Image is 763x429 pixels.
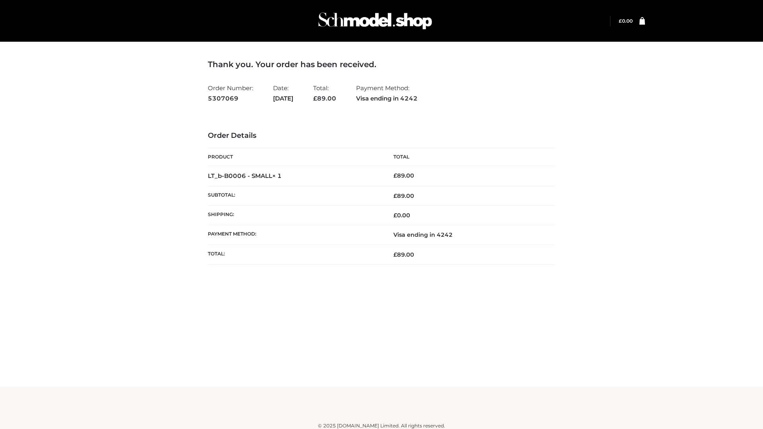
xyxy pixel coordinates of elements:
[208,245,381,264] th: Total:
[208,93,253,104] strong: 5307069
[393,212,397,219] span: £
[313,81,336,105] li: Total:
[393,212,410,219] bdi: 0.00
[208,60,555,69] h3: Thank you. Your order has been received.
[393,192,414,199] span: 89.00
[273,81,293,105] li: Date:
[273,93,293,104] strong: [DATE]
[313,95,317,102] span: £
[208,206,381,225] th: Shipping:
[316,5,435,37] img: Schmodel Admin 964
[208,225,381,245] th: Payment method:
[208,172,282,180] strong: LT_b-B0006 - SMALL
[381,225,555,245] td: Visa ending in 4242
[208,81,253,105] li: Order Number:
[393,251,397,258] span: £
[393,192,397,199] span: £
[619,18,633,24] bdi: 0.00
[393,172,414,179] bdi: 89.00
[356,93,418,104] strong: Visa ending in 4242
[393,251,414,258] span: 89.00
[208,131,555,140] h3: Order Details
[393,172,397,179] span: £
[208,148,381,166] th: Product
[356,81,418,105] li: Payment Method:
[619,18,622,24] span: £
[619,18,633,24] a: £0.00
[381,148,555,166] th: Total
[208,186,381,205] th: Subtotal:
[313,95,336,102] span: 89.00
[272,172,282,180] strong: × 1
